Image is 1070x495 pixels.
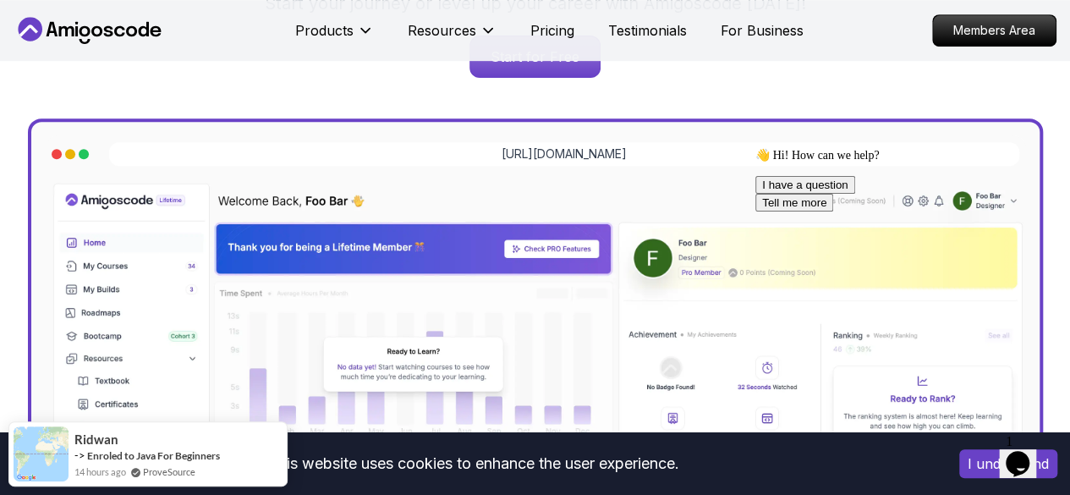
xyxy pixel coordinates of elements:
span: 👋 Hi! How can we help? [7,8,130,20]
span: -> [74,448,85,462]
button: Resources [408,20,497,54]
a: Testimonials [608,20,687,41]
span: ridwan [74,432,118,447]
p: Members Area [933,15,1056,46]
p: Resources [408,20,476,41]
p: Products [295,20,354,41]
div: This website uses cookies to enhance the user experience. [13,445,934,482]
iframe: chat widget [999,427,1053,478]
a: ProveSource [143,465,195,479]
iframe: chat widget [749,141,1053,419]
button: Tell me more [7,52,85,70]
a: [URL][DOMAIN_NAME] [502,146,627,162]
a: For Business [721,20,804,41]
a: Enroled to Java For Beginners [87,449,220,462]
button: Accept cookies [959,449,1057,478]
a: Members Area [932,14,1056,47]
img: provesource social proof notification image [14,426,69,481]
button: Products [295,20,374,54]
button: I have a question [7,35,107,52]
div: 👋 Hi! How can we help?I have a questionTell me more [7,7,311,70]
a: Pricing [530,20,574,41]
span: 14 hours ago [74,465,126,479]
